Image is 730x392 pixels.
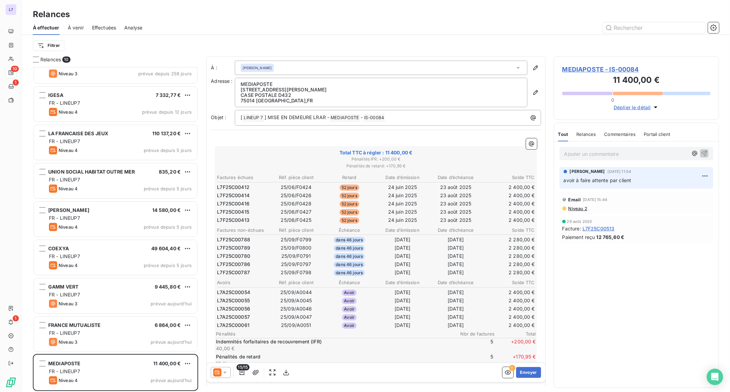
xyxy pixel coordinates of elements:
span: Total TTC à régler : 11 400,00 € [216,149,536,156]
span: Facture : [562,225,581,232]
span: Déplier le détail [614,104,651,111]
span: À venir [68,24,84,31]
span: FR - LINEUP7 [49,177,80,182]
span: + 170,95 € [495,353,536,367]
span: Avoir [342,298,357,304]
span: Niveau 3 [59,339,77,345]
button: Déplier le détail [612,103,661,111]
p: 75014 [GEOGRAPHIC_DATA] , FR [241,98,522,103]
span: prévue aujourd’hui [151,301,192,306]
th: Date d’émission [376,227,428,234]
span: Nbr de factures [454,331,495,337]
span: FR - LINEUP7 [49,138,80,144]
span: FR - LINEUP7 [49,100,80,106]
span: Commentaires [604,131,636,137]
th: Date d’émission [376,174,428,181]
p: MEDIAPOSTE [241,81,522,87]
td: 2 400,00 € [483,297,535,304]
td: 25/09/F0797 [270,261,322,268]
td: [DATE] [430,297,482,304]
th: Factures échues [217,174,269,181]
span: 6 864,00 € [155,322,181,328]
td: 25/09/A0045 [270,297,322,304]
td: 25/09/F0799 [270,236,322,243]
span: dans 46 jours [334,245,365,251]
td: 2 400,00 € [483,289,535,296]
td: L7A25C00057 [217,313,269,321]
p: [STREET_ADDRESS][PERSON_NAME] [241,87,522,92]
td: 25/09/F0798 [270,269,322,276]
span: Niveau 3 [59,71,77,76]
p: Pénalités de retard [216,353,451,360]
td: 2 280,00 € [483,252,535,260]
td: 25/09/A0051 [270,321,322,329]
span: 52 jours [340,201,359,207]
td: 2 400,00 € [483,305,535,313]
td: 2 400,00 € [483,321,535,329]
td: 23 août 2025 [430,200,482,207]
td: L7A25C00054 [217,289,269,296]
span: prévue depuis 12 jours [142,109,192,115]
span: Niveau 4 [59,378,78,383]
span: IS-00084 [363,114,385,122]
td: 25/06/F0426 [270,192,322,199]
td: 23 août 2025 [430,192,482,199]
span: 52 jours [340,185,359,191]
span: dans 46 jours [334,253,365,260]
span: [PERSON_NAME] [570,168,605,175]
span: FR - LINEUP7 [49,215,80,221]
span: Relances [40,56,61,63]
th: Solde TTC [483,279,535,286]
td: 25/06/F0425 [270,216,322,224]
td: [DATE] [430,313,482,321]
span: 12 765,60 € [597,233,625,241]
td: 24 juin 2025 [376,184,428,191]
td: [DATE] [430,289,482,296]
td: L7A25C00055 [217,297,269,304]
th: Échéance [323,227,375,234]
td: 23 août 2025 [430,184,482,191]
td: 25/09/A0046 [270,305,322,313]
span: prévue depuis 258 jours [138,71,192,76]
th: Réf. pièce client [270,227,322,234]
span: Email [568,197,581,202]
span: UNION SOCIAL HABITAT OUTRE MER [48,169,135,175]
span: 11 400,00 € [153,361,181,366]
span: 52 jours [340,209,359,215]
div: Open Intercom Messenger [707,369,723,385]
span: 52 jours [340,217,359,224]
td: L7F25C00788 [217,236,269,243]
td: 2 400,00 € [483,200,535,207]
span: FR - LINEUP7 [49,330,80,336]
th: Date d’échéance [430,227,482,234]
span: 835,20 € [159,169,181,175]
span: dans 46 jours [334,262,365,268]
span: L7F25C00513 [582,225,615,232]
input: Rechercher [603,22,705,33]
span: Niveau 2 [568,206,587,211]
td: 2 280,00 € [483,269,535,276]
span: [PERSON_NAME] [48,207,89,213]
td: [DATE] [376,261,428,268]
span: Pénalités [216,331,454,337]
span: dans 46 jours [334,237,365,243]
button: Filtrer [33,40,64,51]
span: 9 445,80 € [155,284,181,290]
span: 49 604,40 € [151,245,181,251]
td: 2 400,00 € [483,216,535,224]
td: [DATE] [376,244,428,252]
span: 110 137,20 € [152,130,181,136]
span: prévue depuis 5 jours [144,263,192,268]
span: 15/15 [236,364,250,370]
label: À : [211,64,235,71]
td: 25/06/F0427 [270,208,322,216]
h3: 11 400,00 € [562,74,710,88]
td: 24 juin 2025 [376,216,428,224]
span: FR - LINEUP7 [49,253,80,259]
th: Date d’échéance [430,279,482,286]
td: 23 août 2025 [430,216,482,224]
span: L7F25C00414 [217,192,249,199]
p: CASE POSTALE D432 [241,92,522,98]
td: 2 400,00 € [483,192,535,199]
span: FR - LINEUP7 [49,368,80,374]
